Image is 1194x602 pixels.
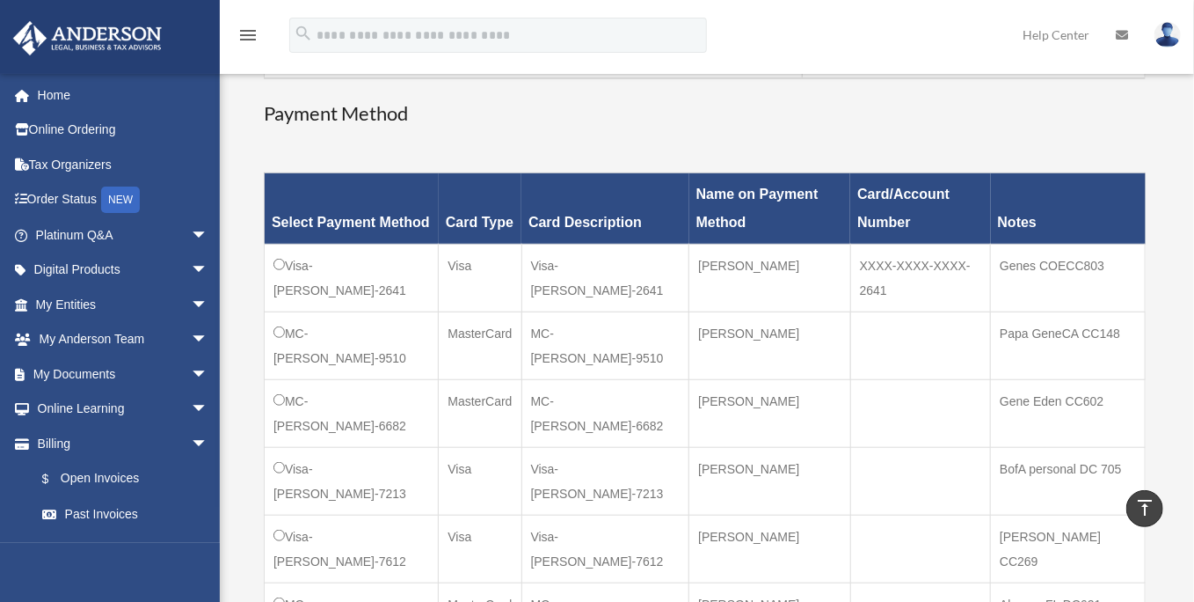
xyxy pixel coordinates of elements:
[265,245,439,312] td: Visa-[PERSON_NAME]-2641
[12,356,235,392] a: My Documentsarrow_drop_down
[191,426,226,462] span: arrow_drop_down
[521,380,689,448] td: MC-[PERSON_NAME]-6682
[237,31,258,46] a: menu
[191,287,226,323] span: arrow_drop_down
[991,245,1146,312] td: Genes COECC803
[12,253,235,288] a: Digital Productsarrow_drop_down
[521,173,689,245] th: Card Description
[25,496,226,532] a: Past Invoices
[264,100,1146,128] h3: Payment Method
[8,21,167,55] img: Anderson Advisors Platinum Portal
[12,113,235,148] a: Online Ordering
[689,245,851,312] td: [PERSON_NAME]
[191,392,226,428] span: arrow_drop_down
[12,322,235,357] a: My Anderson Teamarrow_drop_down
[689,448,851,516] td: [PERSON_NAME]
[439,312,521,380] td: MasterCard
[991,448,1146,516] td: BofA personal DC 705
[294,24,313,43] i: search
[12,392,235,427] a: Online Learningarrow_drop_down
[265,173,439,245] th: Select Payment Method
[191,217,226,253] span: arrow_drop_down
[521,312,689,380] td: MC-[PERSON_NAME]-9510
[191,356,226,393] span: arrow_drop_down
[191,253,226,289] span: arrow_drop_down
[689,380,851,448] td: [PERSON_NAME]
[521,245,689,312] td: Visa-[PERSON_NAME]-2641
[991,380,1146,448] td: Gene Eden CC602
[439,516,521,584] td: Visa
[439,245,521,312] td: Visa
[1126,490,1163,527] a: vertical_align_top
[25,532,226,567] a: Manage Payments
[1154,22,1181,48] img: User Pic
[991,173,1146,245] th: Notes
[25,461,217,497] a: $Open Invoices
[521,516,689,584] td: Visa-[PERSON_NAME]-7612
[991,312,1146,380] td: Papa GeneCA CC148
[237,25,258,46] i: menu
[52,468,61,490] span: $
[191,322,226,358] span: arrow_drop_down
[439,173,521,245] th: Card Type
[265,312,439,380] td: MC-[PERSON_NAME]-9510
[689,173,851,245] th: Name on Payment Method
[12,147,235,182] a: Tax Organizers
[12,77,235,113] a: Home
[991,516,1146,584] td: [PERSON_NAME] CC269
[689,312,851,380] td: [PERSON_NAME]
[265,448,439,516] td: Visa-[PERSON_NAME]-7213
[1134,497,1155,518] i: vertical_align_top
[439,448,521,516] td: Visa
[265,380,439,448] td: MC-[PERSON_NAME]-6682
[101,187,140,213] div: NEW
[521,448,689,516] td: Visa-[PERSON_NAME]-7213
[689,516,851,584] td: [PERSON_NAME]
[12,426,226,461] a: Billingarrow_drop_down
[850,245,990,312] td: XXXX-XXXX-XXXX-2641
[850,173,990,245] th: Card/Account Number
[439,380,521,448] td: MasterCard
[265,516,439,584] td: Visa-[PERSON_NAME]-7612
[12,182,235,218] a: Order StatusNEW
[12,287,235,322] a: My Entitiesarrow_drop_down
[12,217,235,253] a: Platinum Q&Aarrow_drop_down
